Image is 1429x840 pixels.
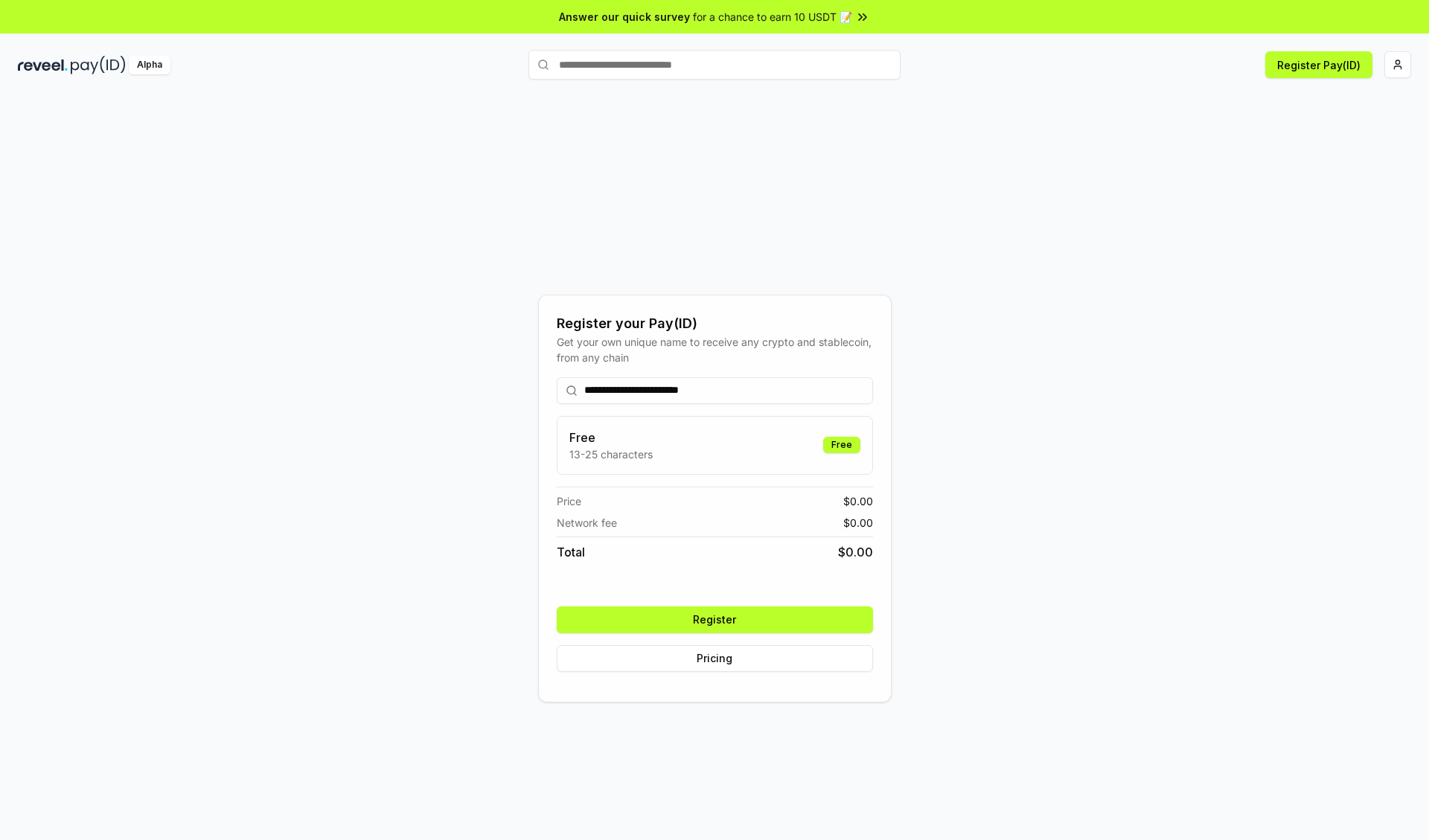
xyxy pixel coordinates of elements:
[557,606,873,633] button: Register
[557,515,617,530] span: Network fee
[18,56,68,74] img: reveel_dark
[559,9,690,25] span: Answer our quick survey
[557,645,873,672] button: Pricing
[569,446,653,462] p: 13-25 characters
[71,56,126,74] img: pay_id
[693,9,852,25] span: for a chance to earn 10 USDT 📝
[569,429,653,446] h3: Free
[823,437,860,453] div: Free
[838,543,873,561] span: $ 0.00
[843,493,873,509] span: $ 0.00
[1265,51,1372,78] button: Register Pay(ID)
[129,56,170,74] div: Alpha
[843,515,873,530] span: $ 0.00
[557,543,585,561] span: Total
[557,334,873,365] div: Get your own unique name to receive any crypto and stablecoin, from any chain
[557,313,873,334] div: Register your Pay(ID)
[557,493,581,509] span: Price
